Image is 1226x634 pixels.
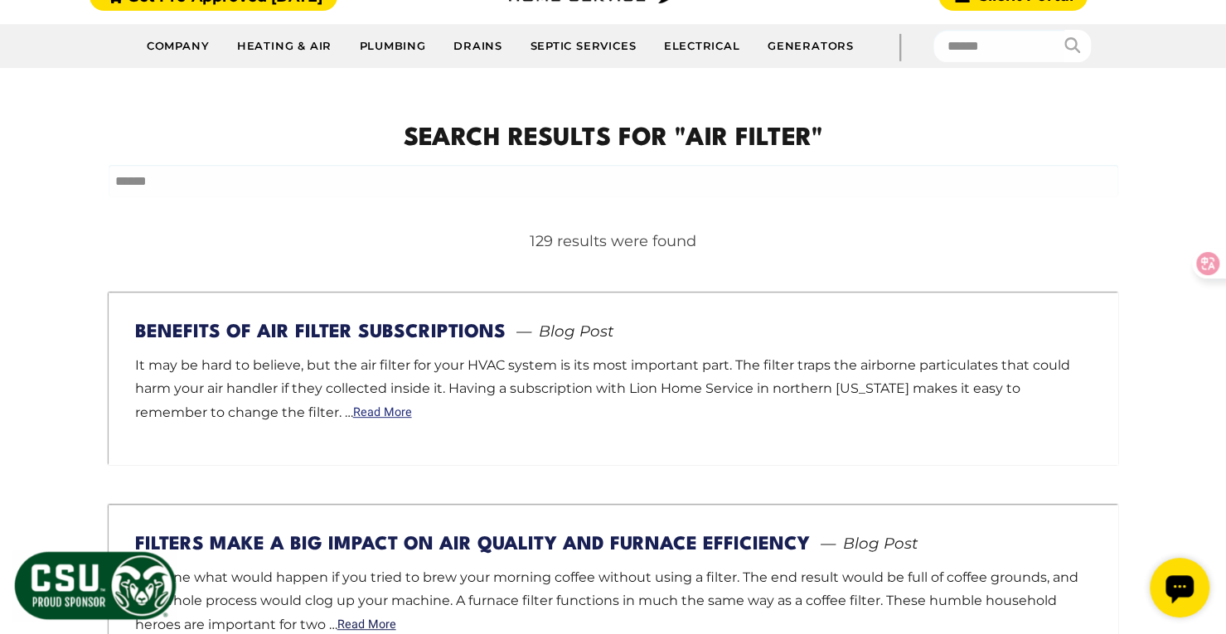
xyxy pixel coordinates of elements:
[509,320,613,343] span: Blog Post
[813,532,918,555] span: Blog Post
[224,30,346,63] a: Heating & Air
[353,407,412,419] a: Read More
[650,30,754,63] a: Electrical
[440,30,516,63] a: Drains
[135,323,506,341] a: Benefits of Air Filter Subscriptions
[7,7,66,66] div: Open chat widget
[867,24,933,68] div: |
[337,619,396,631] a: Read More
[135,354,1092,425] p: It may be hard to believe, but the air filter for your HVAC system is its most important part. Th...
[346,30,440,63] a: Plumbing
[109,230,1118,253] div: 129 results were found
[109,121,1118,158] h1: Search Results for "air filter"
[516,30,650,63] a: Septic Services
[754,30,867,63] a: Generators
[133,30,224,63] a: Company
[12,549,178,622] img: CSU Sponsor Badge
[135,535,810,554] a: Filters make a big impact on air quality and furnace efficiency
